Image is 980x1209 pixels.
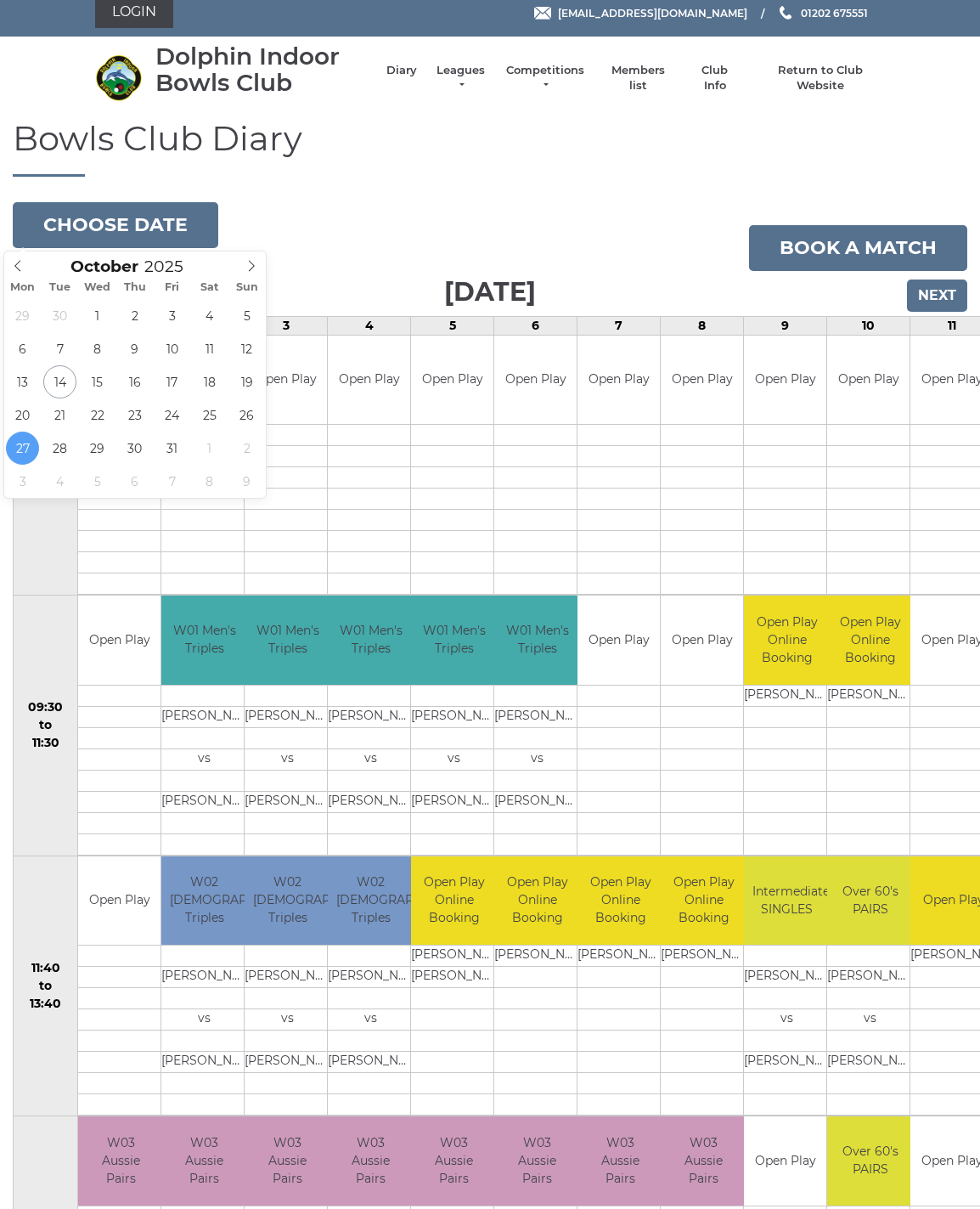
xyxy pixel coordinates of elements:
[245,1116,330,1206] td: W03 Aussie Pairs
[411,336,493,425] td: Open Play
[118,299,151,332] span: October 2, 2025
[744,596,830,685] td: Open Play Online Booking
[411,791,497,812] td: [PERSON_NAME]
[6,465,39,498] span: November 3, 2025
[116,282,154,293] span: Thu
[230,332,263,365] span: October 12, 2025
[602,63,673,93] a: Members list
[744,1116,826,1206] td: Open Play
[230,432,263,465] span: November 2, 2025
[744,685,830,706] td: [PERSON_NAME]
[328,967,414,988] td: [PERSON_NAME]
[161,856,247,946] td: W02 [DEMOGRAPHIC_DATA] Triples
[245,749,330,770] td: vs
[757,63,885,93] a: Return to Club Website
[328,856,414,946] td: W02 [DEMOGRAPHIC_DATA] Triples
[230,465,263,498] span: November 9, 2025
[411,856,497,946] td: Open Play Online Booking
[161,1052,247,1073] td: [PERSON_NAME]
[79,282,116,293] span: Wed
[661,596,743,685] td: Open Play
[744,967,830,988] td: [PERSON_NAME]
[577,316,661,335] td: 7
[780,6,791,20] img: Phone us
[494,596,580,685] td: W01 Men's Triples
[81,365,114,398] span: October 15, 2025
[411,596,497,685] td: W01 Men's Triples
[494,316,577,335] td: 6
[230,299,263,332] span: October 5, 2025
[328,336,410,425] td: Open Play
[161,1009,247,1031] td: vs
[78,596,161,685] td: Open Play
[411,946,497,967] td: [PERSON_NAME]
[827,685,913,706] td: [PERSON_NAME]
[43,465,76,498] span: November 4, 2025
[577,596,660,685] td: Open Play
[577,856,663,946] td: Open Play Online Booking
[494,749,580,770] td: vs
[328,791,414,812] td: [PERSON_NAME]
[161,749,247,770] td: vs
[744,336,826,425] td: Open Play
[42,282,79,293] span: Tue
[494,1116,580,1206] td: W03 Aussie Pairs
[155,43,369,96] div: Dolphin Indoor Bowls Club
[534,7,551,20] img: Email
[411,1116,497,1206] td: W03 Aussie Pairs
[661,316,744,335] td: 8
[13,120,967,177] h1: Bowls Club Diary
[494,336,577,425] td: Open Play
[411,316,494,335] td: 5
[193,299,226,332] span: October 4, 2025
[191,282,228,293] span: Sat
[386,63,417,78] a: Diary
[193,365,226,398] span: October 18, 2025
[155,299,189,332] span: October 3, 2025
[577,1116,663,1206] td: W03 Aussie Pairs
[161,791,247,812] td: [PERSON_NAME]
[558,6,747,19] span: [EMAIL_ADDRESS][DOMAIN_NAME]
[744,316,827,335] td: 9
[827,316,910,335] td: 10
[6,398,39,432] span: October 20, 2025
[81,398,114,432] span: October 22, 2025
[744,856,830,946] td: Intermediate SINGLES
[827,336,910,425] td: Open Play
[245,1052,330,1073] td: [PERSON_NAME]
[228,282,266,293] span: Sun
[801,6,868,19] span: 01202 675551
[749,225,967,271] a: Book a match
[328,596,414,685] td: W01 Men's Triples
[690,63,740,93] a: Club Info
[6,299,39,332] span: September 29, 2025
[434,63,487,93] a: Leagues
[245,856,330,946] td: W02 [DEMOGRAPHIC_DATA] Triples
[230,365,263,398] span: October 19, 2025
[328,1052,414,1073] td: [PERSON_NAME]
[577,946,663,967] td: [PERSON_NAME]
[81,332,114,365] span: October 8, 2025
[70,259,138,275] span: Scroll to increment
[81,432,114,465] span: October 29, 2025
[411,706,497,727] td: [PERSON_NAME]
[155,465,189,498] span: November 7, 2025
[494,946,580,967] td: [PERSON_NAME]
[411,749,497,770] td: vs
[161,596,247,685] td: W01 Men's Triples
[118,398,151,432] span: October 23, 2025
[827,856,913,946] td: Over 60's PAIRS
[155,398,189,432] span: October 24, 2025
[161,967,247,988] td: [PERSON_NAME]
[907,280,967,312] input: Next
[744,1052,830,1073] td: [PERSON_NAME]
[43,398,76,432] span: October 21, 2025
[661,336,743,425] td: Open Play
[81,465,114,498] span: November 5, 2025
[827,596,913,685] td: Open Play Online Booking
[13,202,218,248] button: Choose date
[193,332,226,365] span: October 11, 2025
[827,1052,913,1073] td: [PERSON_NAME] & [PERSON_NAME]
[118,432,151,465] span: October 30, 2025
[43,365,76,398] span: October 14, 2025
